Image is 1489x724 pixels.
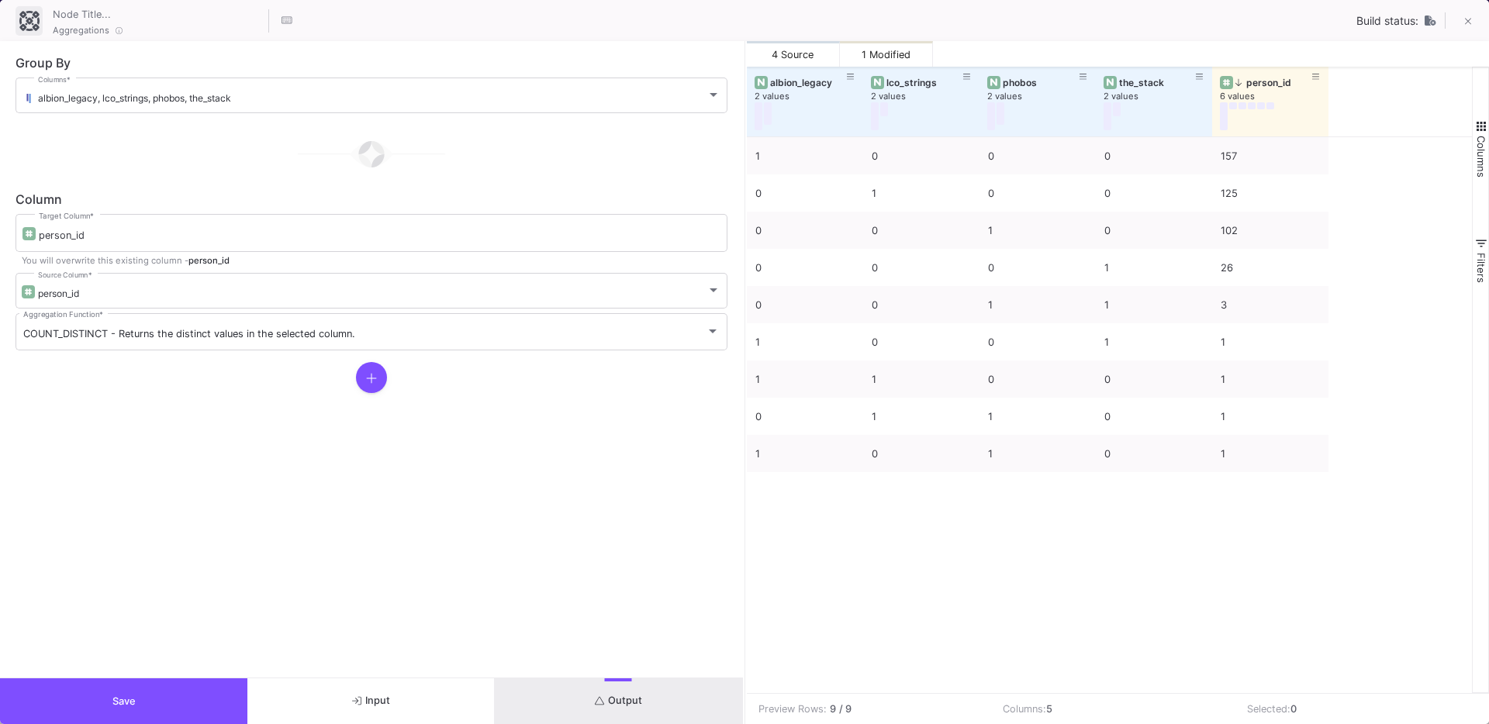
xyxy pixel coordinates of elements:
[988,436,1087,472] div: 1
[1119,77,1196,88] div: the_stack
[755,436,855,472] div: 1
[988,398,1087,435] div: 1
[839,702,852,716] b: / 9
[38,288,79,299] span: person_id
[840,41,933,67] button: 1 Modified
[1104,138,1204,174] div: 0
[988,287,1087,323] div: 1
[872,287,971,323] div: 0
[872,436,971,472] div: 0
[988,212,1087,249] div: 1
[755,138,855,174] div: 1
[758,702,827,716] div: Preview Rows:
[872,361,971,398] div: 1
[1475,136,1487,178] span: Columns
[988,250,1087,286] div: 0
[987,91,1104,102] div: 2 values
[271,5,302,36] button: Hotkeys List
[188,255,230,266] span: person_id
[247,678,495,724] button: Input
[770,77,847,88] div: albion_legacy
[1104,91,1220,102] div: 2 values
[1221,175,1320,212] div: 125
[872,324,971,360] div: 0
[755,175,855,212] div: 0
[1104,212,1204,249] div: 0
[1220,91,1336,102] div: 6 values
[1235,694,1480,724] td: Selected:
[1356,15,1418,27] span: Build status:
[872,398,971,435] div: 1
[755,398,855,435] div: 0
[352,695,390,706] span: Input
[1221,250,1320,286] div: 26
[1104,175,1204,212] div: 0
[1104,436,1204,472] div: 0
[1221,324,1320,360] div: 1
[872,175,971,212] div: 1
[38,92,231,104] span: albion_legacy, lco_strings, phobos, the_stack
[755,250,855,286] div: 0
[1425,15,1436,26] img: UNTOUCHED
[53,24,109,36] span: Aggregations
[1003,77,1080,88] div: phobos
[19,11,40,31] img: aggregation-ui.svg
[747,41,840,67] button: 4 Source
[862,49,910,60] span: 1 Modified
[1235,77,1312,88] div: person_id
[112,695,136,707] span: Save
[755,324,855,360] div: 1
[1221,287,1320,323] div: 3
[1104,250,1204,286] div: 1
[988,175,1087,212] div: 0
[1104,324,1204,360] div: 1
[988,324,1087,360] div: 0
[988,138,1087,174] div: 0
[872,138,971,174] div: 0
[871,91,987,102] div: 2 values
[1104,361,1204,398] div: 0
[772,49,814,60] span: 4 Source
[755,91,871,102] div: 2 values
[1104,287,1204,323] div: 1
[755,361,855,398] div: 1
[886,77,963,88] div: lco_strings
[1221,361,1320,398] div: 1
[16,55,71,71] span: Group By
[872,212,971,249] div: 0
[755,287,855,323] div: 0
[1221,138,1320,174] div: 157
[830,702,836,716] b: 9
[23,328,355,340] span: COUNT_DISTINCT - Returns the distinct values in the selected column.
[1221,398,1320,435] div: 1
[755,212,855,249] div: 0
[1475,253,1487,283] span: Filters
[1104,398,1204,435] div: 0
[49,3,266,23] input: Node Title...
[1046,703,1052,715] b: 5
[991,694,1235,724] td: Columns:
[1221,436,1320,472] div: 1
[595,695,642,706] span: Output
[872,250,971,286] div: 0
[16,254,727,267] p: You will overwrite this existing column -
[1290,703,1297,715] b: 0
[16,193,727,205] div: Column
[988,361,1087,398] div: 0
[495,678,742,724] button: Output
[1221,212,1320,249] div: 102
[22,94,34,104] img: columns.svg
